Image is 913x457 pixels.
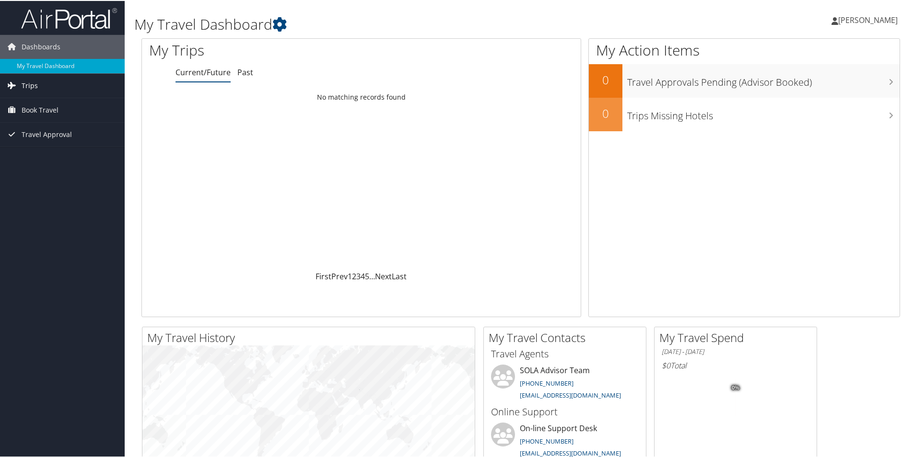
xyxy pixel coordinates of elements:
[22,34,60,58] span: Dashboards
[520,378,574,387] a: [PHONE_NUMBER]
[627,103,900,122] h3: Trips Missing Hotels
[662,359,809,370] h6: Total
[589,39,900,59] h1: My Action Items
[375,270,392,281] a: Next
[176,66,231,77] a: Current/Future
[352,270,356,281] a: 2
[316,270,331,281] a: First
[520,448,621,457] a: [EMAIL_ADDRESS][DOMAIN_NAME]
[662,359,670,370] span: $0
[659,329,817,345] h2: My Travel Spend
[589,97,900,130] a: 0Trips Missing Hotels
[662,346,809,355] h6: [DATE] - [DATE]
[21,6,117,29] img: airportal-logo.png
[838,14,898,24] span: [PERSON_NAME]
[627,70,900,88] h3: Travel Approvals Pending (Advisor Booked)
[22,73,38,97] span: Trips
[331,270,348,281] a: Prev
[520,436,574,445] a: [PHONE_NUMBER]
[149,39,391,59] h1: My Trips
[589,71,622,87] h2: 0
[142,88,581,105] td: No matching records found
[589,104,622,121] h2: 0
[831,5,907,34] a: [PERSON_NAME]
[22,97,59,121] span: Book Travel
[491,346,639,360] h3: Travel Agents
[489,329,646,345] h2: My Travel Contacts
[361,270,365,281] a: 4
[392,270,407,281] a: Last
[147,329,475,345] h2: My Travel History
[356,270,361,281] a: 3
[491,404,639,418] h3: Online Support
[237,66,253,77] a: Past
[732,384,739,390] tspan: 0%
[365,270,369,281] a: 5
[348,270,352,281] a: 1
[520,390,621,399] a: [EMAIL_ADDRESS][DOMAIN_NAME]
[589,63,900,97] a: 0Travel Approvals Pending (Advisor Booked)
[22,122,72,146] span: Travel Approval
[486,364,644,403] li: SOLA Advisor Team
[134,13,650,34] h1: My Travel Dashboard
[369,270,375,281] span: …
